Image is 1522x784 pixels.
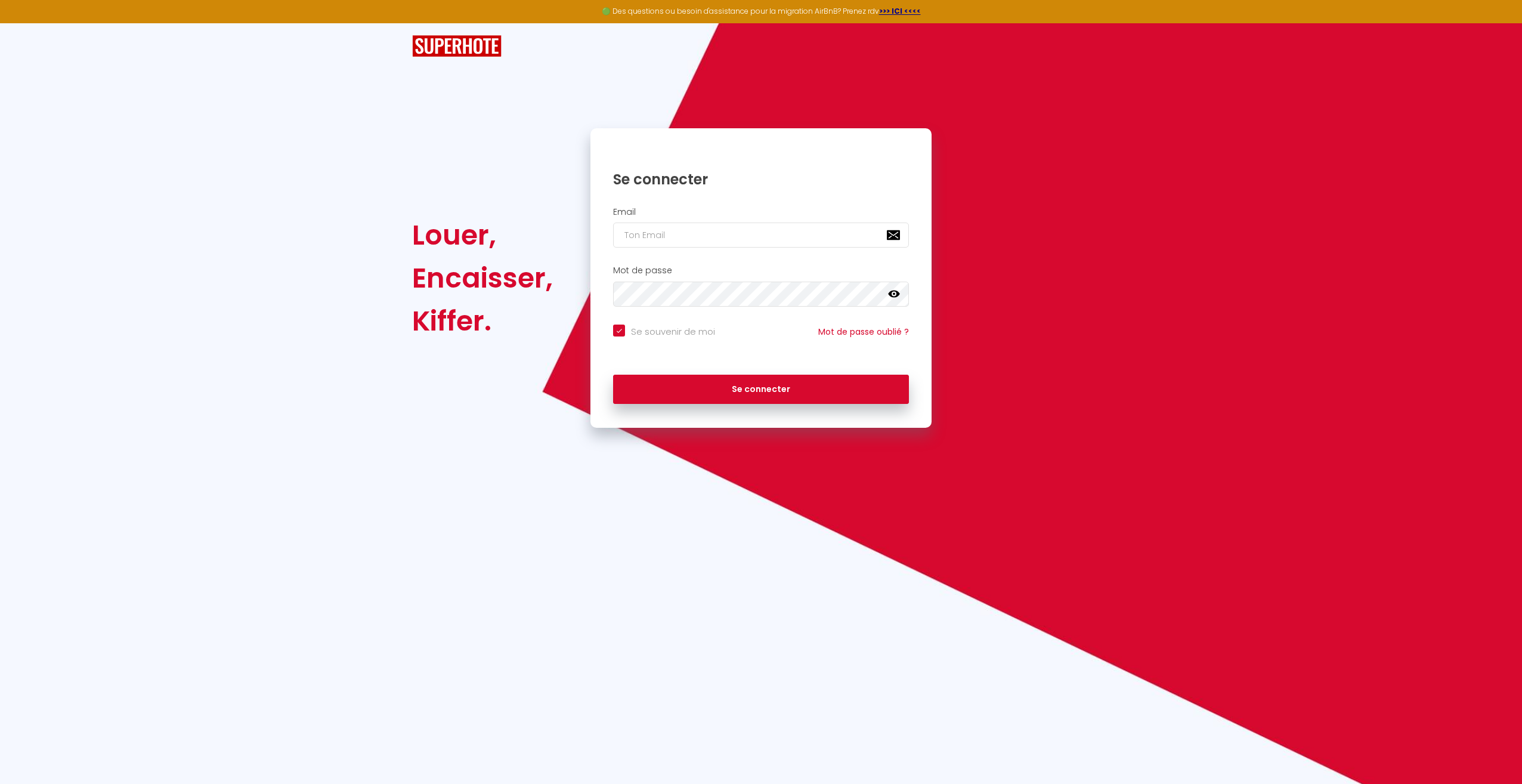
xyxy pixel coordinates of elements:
button: Se connecter [613,375,909,405]
h2: Mot de passe [613,266,909,276]
div: Encaisser, [412,257,553,300]
div: Kiffer. [412,300,553,342]
h2: Email [613,207,909,217]
a: >>> ICI <<<< [879,6,921,16]
a: Mot de passe oublié ? [818,326,909,338]
img: SuperHote logo [412,35,502,57]
h1: Se connecter [613,170,909,189]
input: Ton Email [613,223,909,248]
div: Louer, [412,214,553,257]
